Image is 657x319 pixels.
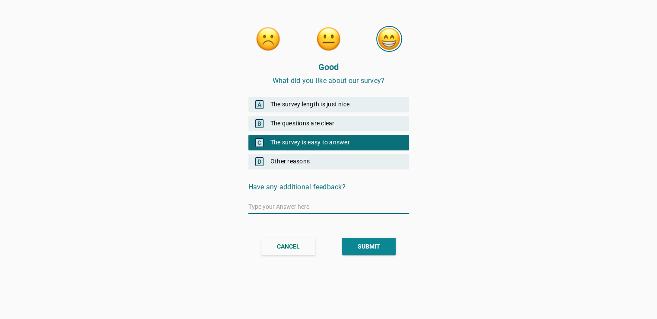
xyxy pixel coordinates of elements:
[255,157,263,166] span: D
[248,135,409,150] div: The survey is easy to answer
[248,97,409,112] div: The survey length is just nice
[255,138,263,147] span: C
[358,242,380,251] div: SUBMIT
[273,77,385,85] span: What did you like about our survey?
[342,238,396,255] button: SUBMIT
[248,200,409,214] input: Type your Answer here
[248,154,409,169] div: Other reasons
[248,183,346,191] span: Have any additional feedback?
[261,238,315,255] button: CANCEL
[277,242,300,251] div: CANCEL
[255,100,263,109] span: A
[255,119,263,128] span: B
[248,116,409,131] div: The questions are clear
[318,62,339,72] strong: Good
